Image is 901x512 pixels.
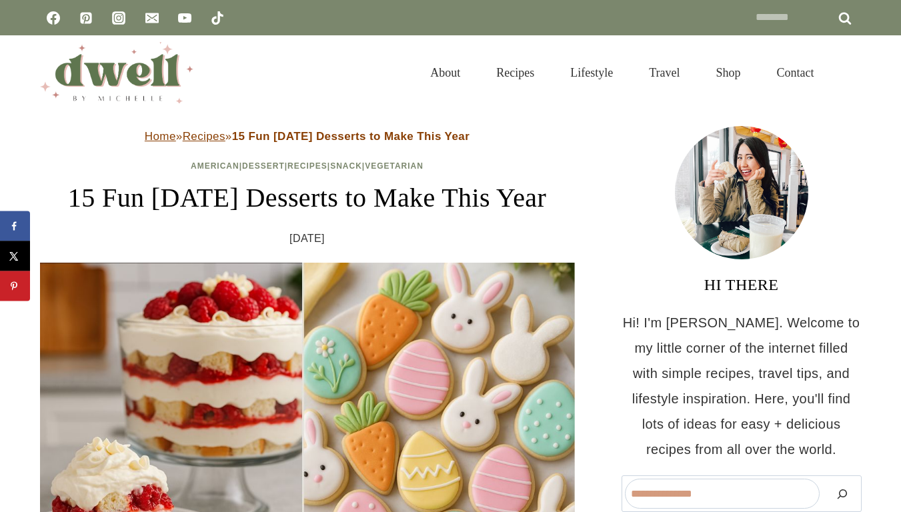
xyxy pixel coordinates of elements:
[365,161,423,171] a: Vegetarian
[631,49,698,96] a: Travel
[242,161,285,171] a: Dessert
[105,5,132,31] a: Instagram
[40,5,67,31] a: Facebook
[232,130,470,143] strong: 15 Fun [DATE] Desserts to Make This Year
[330,161,362,171] a: Snack
[622,273,862,297] h3: HI THERE
[139,5,165,31] a: Email
[191,161,423,171] span: | | | |
[183,130,225,143] a: Recipes
[839,61,862,84] button: View Search Form
[204,5,231,31] a: TikTok
[287,161,327,171] a: Recipes
[145,130,470,143] span: » »
[145,130,176,143] a: Home
[40,178,575,218] h1: 15 Fun [DATE] Desserts to Make This Year
[552,49,631,96] a: Lifestyle
[73,5,99,31] a: Pinterest
[289,229,325,249] time: [DATE]
[191,161,239,171] a: American
[826,479,858,509] button: Search
[40,42,193,103] img: DWELL by michelle
[171,5,198,31] a: YouTube
[478,49,552,96] a: Recipes
[622,310,862,462] p: Hi! I'm [PERSON_NAME]. Welcome to my little corner of the internet filled with simple recipes, tr...
[698,49,758,96] a: Shop
[412,49,478,96] a: About
[759,49,832,96] a: Contact
[412,49,832,96] nav: Primary Navigation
